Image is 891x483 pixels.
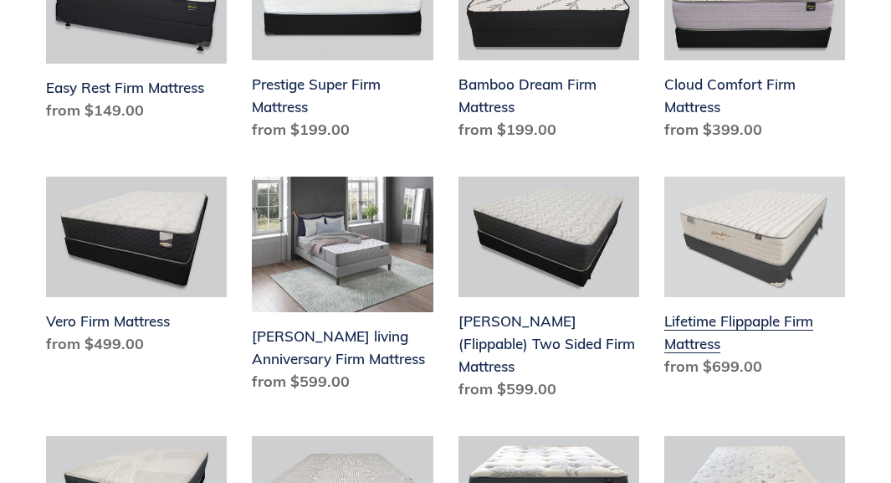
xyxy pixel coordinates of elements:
[664,177,845,384] a: Lifetime Flippaple Firm Mattress
[46,177,227,362] a: Vero Firm Mattress
[252,177,433,399] a: Scott living Anniversary Firm Mattress
[458,177,639,407] a: Del Ray (Flippable) Two Sided Firm Mattress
